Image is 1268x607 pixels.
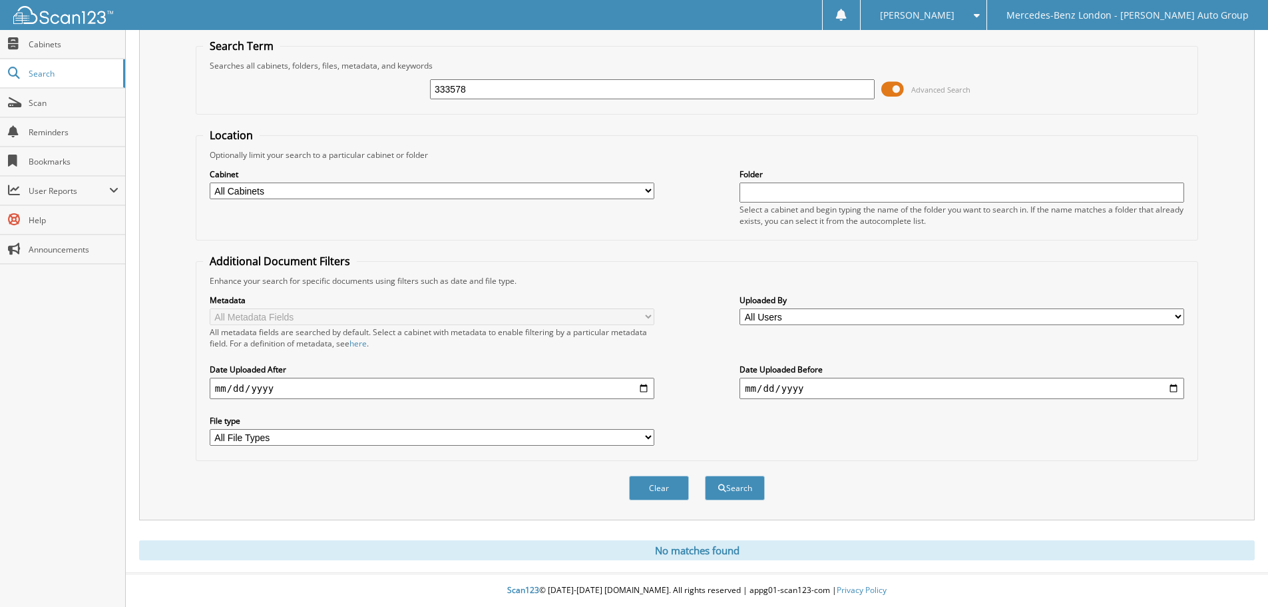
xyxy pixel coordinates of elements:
span: Help [29,215,118,226]
legend: Location [203,128,260,143]
input: start [210,378,654,399]
a: here [349,338,367,349]
label: Metadata [210,295,654,306]
span: Reminders [29,127,118,138]
div: © [DATE]-[DATE] [DOMAIN_NAME]. All rights reserved | appg01-scan123-com | [126,574,1268,607]
div: Searches all cabinets, folders, files, metadata, and keywords [203,60,1191,71]
label: Date Uploaded Before [740,364,1184,375]
button: Search [705,476,765,500]
span: Scan123 [507,584,539,596]
iframe: Chat Widget [1201,543,1268,607]
div: Optionally limit your search to a particular cabinet or folder [203,149,1191,161]
span: Announcements [29,244,118,255]
span: Advanced Search [911,85,970,95]
label: Date Uploaded After [210,364,654,375]
a: Privacy Policy [837,584,887,596]
legend: Search Term [203,39,280,53]
div: No matches found [139,540,1255,560]
div: All metadata fields are searched by default. Select a cabinet with metadata to enable filtering b... [210,326,654,349]
img: scan123-logo-white.svg [13,6,113,24]
div: Enhance your search for specific documents using filters such as date and file type. [203,275,1191,287]
span: Mercedes-Benz London - [PERSON_NAME] Auto Group [1006,11,1249,19]
span: User Reports [29,185,109,197]
label: Folder [740,169,1184,180]
span: Scan [29,97,118,109]
div: Select a cabinet and begin typing the name of the folder you want to search in. If the name match... [740,204,1184,227]
label: Uploaded By [740,295,1184,306]
span: Cabinets [29,39,118,50]
legend: Additional Document Filters [203,254,357,269]
label: File type [210,415,654,426]
span: [PERSON_NAME] [880,11,954,19]
label: Cabinet [210,169,654,180]
button: Clear [629,476,689,500]
span: Bookmarks [29,156,118,167]
span: Search [29,68,116,79]
input: end [740,378,1184,399]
